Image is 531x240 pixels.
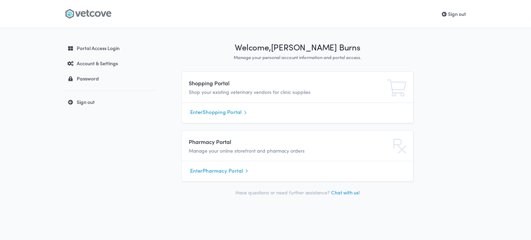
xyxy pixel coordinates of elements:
a: EnterPharmacy Portal [190,165,405,176]
h1: Welcome, [PERSON_NAME] Burns [181,42,413,53]
div: Sign out [64,98,152,105]
a: Chat with us! [331,189,360,196]
div: Password [64,75,152,82]
div: Account & Settings [64,60,152,67]
a: Password [63,72,156,85]
a: EnterShopping Portal [190,107,405,117]
p: Manage your personal account information and portal access. [181,54,413,61]
p: Shop your existing veterinary vendors for clinic supplies [189,88,334,96]
a: Account & Settings [63,57,156,69]
h4: Pharmacy Portal [189,137,334,146]
a: Portal Access Login [63,42,156,54]
div: Portal Access Login [64,45,152,51]
a: Sign out [442,10,466,17]
p: Manage your online storefront and pharmacy orders [189,147,334,155]
p: Have questions or need further assistance? [181,189,413,196]
h4: Shopping Portal [189,79,334,87]
a: Sign out [63,96,156,108]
